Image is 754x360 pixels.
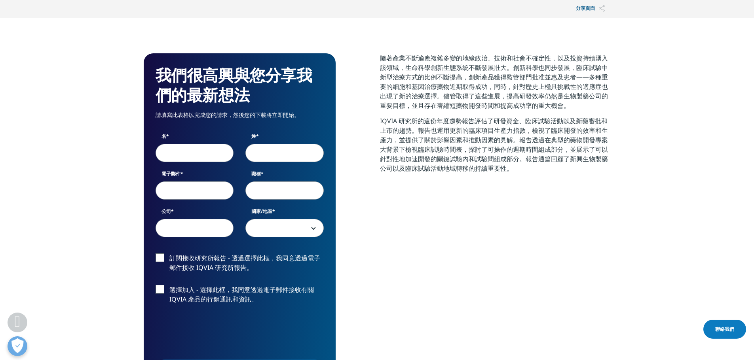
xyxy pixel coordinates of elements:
[251,208,272,215] font: 國家/地區
[8,336,27,356] button: 開放偏好
[599,5,605,12] img: 分享頁面
[161,170,180,177] font: 電子郵件
[161,133,166,139] font: 名
[251,170,261,177] font: 職稱
[715,326,734,332] font: 聯絡我們
[156,64,312,106] font: 我們很高興與您分享我們的最新想法
[251,133,256,139] font: 姓
[380,54,608,110] font: 隨著產業不斷適應複雜多變的地緣政治、技術和社會不確定性，以及投資持續湧入該領域，生命科學創新生態系統不斷發展壯大。創新科學也同步發展，臨床試驗中新型治療方式的比例不斷提高，創新產品獲得監管部門批...
[703,320,746,339] a: 聯絡我們
[169,254,320,272] font: 訂閱接收研究所報告 - 透過選擇此框，我同意透過電子郵件接收 IQVIA 研究所報告。
[380,117,608,173] font: IQVIA 研究所的這份年度趨勢報告評估了研發資金、臨床試驗活動以及新藥審批和上市的趨勢。報告也運用更新的臨床項目生產力指數，檢視了臨床開發的效率和生產力，並提供了關於影響因素和推動因素的見解。...
[156,111,300,119] font: 請填寫此表格以完成您的請求，然後您的下載將立即開始。
[156,317,276,347] iframe: 驗證碼
[161,208,171,215] font: 公司
[576,5,595,11] font: 分享頁面
[169,285,314,303] font: 選擇加入 - 選擇此框，我同意透過電子郵件接收有關 IQVIA 產品的行銷通訊和資訊。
